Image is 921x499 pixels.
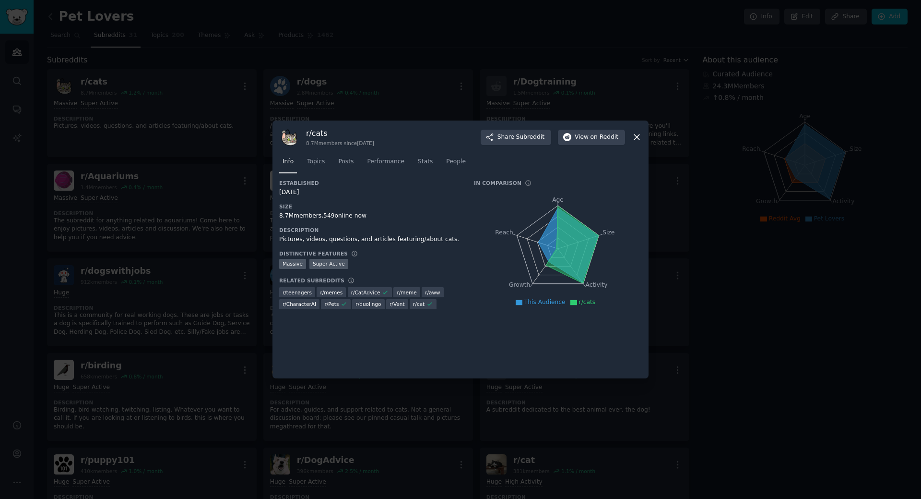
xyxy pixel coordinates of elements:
[355,301,381,307] span: r/ duolingo
[390,301,404,307] span: r/ Vent
[279,277,344,284] h3: Related Subreddits
[418,158,433,166] span: Stats
[474,180,521,186] h3: In Comparison
[579,299,596,305] span: r/cats
[279,188,460,197] div: [DATE]
[283,158,294,166] span: Info
[309,259,348,269] div: Super Active
[558,130,625,145] button: Viewon Reddit
[413,301,425,307] span: r/ cat
[497,133,544,142] span: Share
[279,227,460,233] h3: Description
[307,158,325,166] span: Topics
[279,250,348,257] h3: Distinctive Features
[279,127,299,147] img: cats
[590,133,618,142] span: on Reddit
[320,289,342,296] span: r/ memes
[283,301,316,307] span: r/ CharacterAI
[306,128,374,138] h3: r/ cats
[283,289,312,296] span: r/ teenagers
[279,203,460,210] h3: Size
[279,180,460,186] h3: Established
[516,133,544,142] span: Subreddit
[279,154,297,174] a: Info
[414,154,436,174] a: Stats
[425,289,440,296] span: r/ aww
[602,229,614,235] tspan: Size
[279,212,460,220] div: 8.7M members, 549 online now
[279,235,460,244] div: Pictures, videos, questions, and articles featuring/about cats.
[446,158,466,166] span: People
[324,301,339,307] span: r/ Pets
[509,281,530,288] tspan: Growth
[495,229,513,235] tspan: Reach
[364,154,408,174] a: Performance
[552,196,564,203] tspan: Age
[397,289,416,296] span: r/ meme
[575,133,618,142] span: View
[304,154,328,174] a: Topics
[338,158,354,166] span: Posts
[481,130,551,145] button: ShareSubreddit
[586,281,608,288] tspan: Activity
[351,289,380,296] span: r/ CatAdvice
[524,299,566,305] span: This Audience
[443,154,469,174] a: People
[306,140,374,146] div: 8.7M members since [DATE]
[367,158,404,166] span: Performance
[279,259,306,269] div: Massive
[335,154,357,174] a: Posts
